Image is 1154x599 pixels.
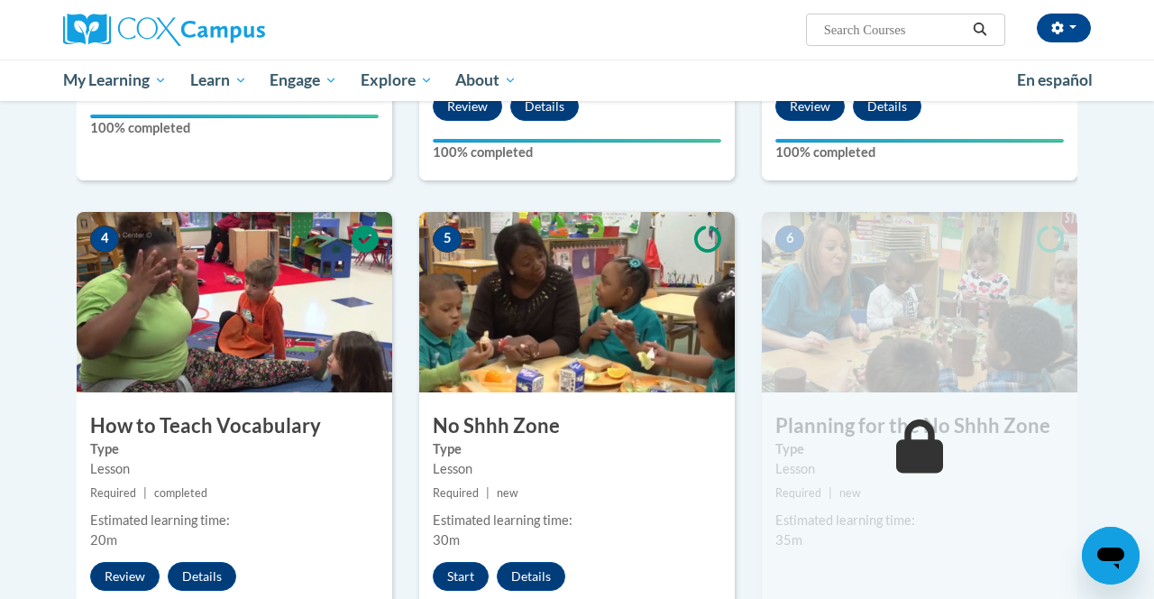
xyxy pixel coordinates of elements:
div: Estimated learning time: [433,511,721,530]
img: Course Image [762,212,1077,392]
h3: How to Teach Vocabulary [77,412,392,440]
span: 35m [775,532,802,548]
span: new [497,486,518,500]
button: Search [966,19,994,41]
button: Details [853,92,921,121]
span: | [829,486,832,500]
span: Required [775,486,821,500]
a: Learn [179,60,259,101]
a: Cox Campus [63,14,388,46]
button: Review [433,92,502,121]
span: Learn [190,69,247,91]
img: Course Image [419,212,735,392]
input: Search Courses [822,19,966,41]
div: Estimated learning time: [775,511,1064,530]
a: Explore [349,60,444,101]
span: Engage [270,69,337,91]
span: En español [1017,70,1093,89]
span: 6 [775,226,804,253]
span: Required [90,486,136,500]
a: Engage [258,60,349,101]
button: Account Settings [1037,14,1091,42]
span: 5 [433,226,462,253]
button: Details [510,92,579,121]
span: | [143,486,147,500]
h3: No Shhh Zone [419,412,735,440]
span: 30m [433,532,460,548]
img: Cox Campus [63,14,265,46]
label: 100% completed [433,143,721,162]
label: Type [775,439,1064,459]
div: Main menu [50,60,1104,101]
div: Your progress [90,115,379,118]
span: Explore [361,69,433,91]
span: My Learning [63,69,167,91]
div: Your progress [433,139,721,143]
h3: Planning for the No Shhh Zone [762,412,1077,440]
div: Your progress [775,139,1064,143]
iframe: Button to launch messaging window [1082,527,1140,585]
label: 100% completed [775,143,1064,162]
label: Type [433,439,721,459]
button: Review [90,562,160,591]
span: About [455,69,517,91]
span: completed [154,486,207,500]
button: Details [168,562,236,591]
a: About [444,60,529,101]
img: Course Image [77,212,392,392]
span: 20m [90,532,117,548]
button: Details [497,562,565,591]
label: Type [90,439,379,459]
div: Lesson [433,459,721,479]
a: My Learning [51,60,179,101]
span: Required [433,486,479,500]
span: new [839,486,861,500]
div: Estimated learning time: [90,511,379,530]
div: Lesson [90,459,379,479]
span: | [486,486,490,500]
div: Lesson [775,459,1064,479]
button: Review [775,92,845,121]
a: En español [1005,61,1104,99]
label: 100% completed [90,118,379,138]
span: 4 [90,226,119,253]
button: Start [433,562,489,591]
